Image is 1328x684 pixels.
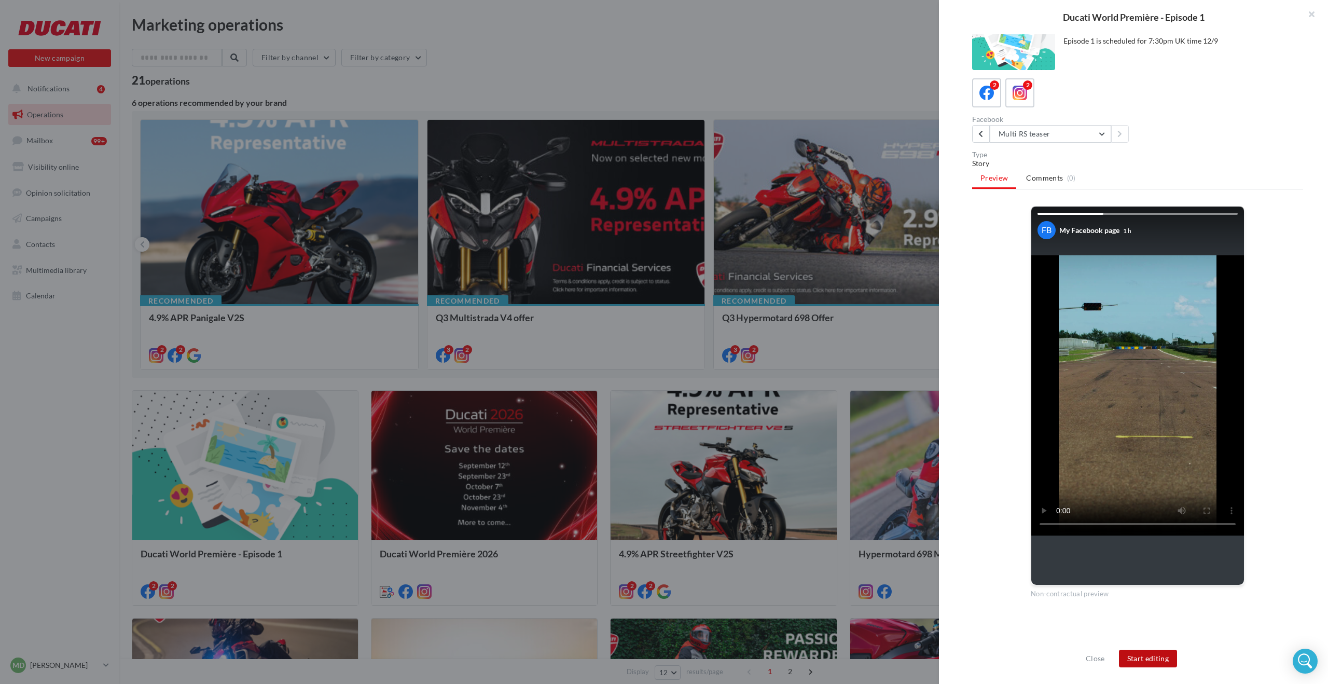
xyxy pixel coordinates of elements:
[1023,80,1032,90] div: 2
[990,125,1111,143] button: Multi RS teaser
[1026,173,1063,183] span: Comments
[1031,585,1244,599] div: Non-contractual preview
[1067,174,1076,182] span: (0)
[972,116,1133,123] div: Facebook
[1123,226,1131,235] div: 1 h
[1119,650,1178,667] button: Start editing
[1293,649,1318,674] div: Open Intercom Messenger
[1037,221,1056,239] div: FB
[972,158,1303,169] div: Story
[1063,25,1295,46] div: Further content will be uploaded as it becomes available tonight. Episode 1 is scheduled for 7:30...
[990,80,999,90] div: 2
[1059,225,1119,236] div: My Facebook page
[972,151,1303,158] div: Type
[1082,652,1109,665] button: Close
[956,12,1311,22] div: Ducati World Première - Episode 1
